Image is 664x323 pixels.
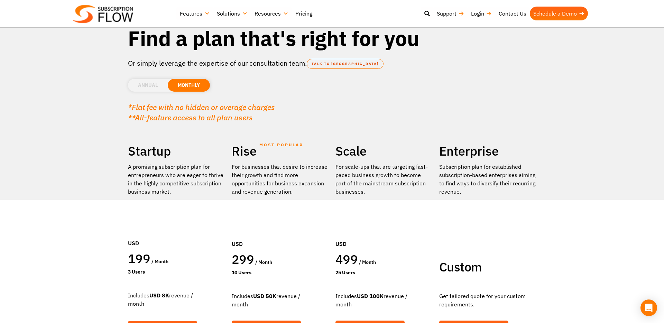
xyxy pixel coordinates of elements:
div: For businesses that desire to increase their growth and find more opportunities for business expa... [232,163,329,196]
em: *Flat fee with no hidden or overage charges [128,102,275,112]
em: **All-feature access to all plan users [128,112,253,122]
div: USD [335,219,432,251]
li: ANNUAL [128,79,168,92]
a: Support [433,7,468,20]
span: Custom [439,259,482,275]
div: Includes revenue / month [128,281,225,316]
a: Features [176,7,213,20]
span: 299 [232,251,254,267]
div: Includes revenue / month [232,282,329,317]
a: Resources [251,7,292,20]
a: Contact Us [495,7,530,20]
h2: Enterprise [439,143,536,159]
h1: Find a plan that's right for you [128,25,536,51]
div: 3 Users [128,268,225,276]
strong: USD 8K [149,292,169,299]
span: 499 [335,251,358,267]
strong: 50K [266,293,276,299]
img: Subscriptionflow [73,5,133,23]
span: MOST POPULAR [259,137,303,153]
div: 25 Users [335,269,432,276]
div: USD [232,219,329,251]
p: Or simply leverage the expertise of our consultation team. [128,58,536,68]
div: 10 Users [232,269,329,276]
a: Schedule a Demo [530,7,588,20]
span: 199 [128,250,150,267]
span: / month [151,258,168,265]
div: Open Intercom Messenger [640,299,657,316]
a: TALK TO [GEOGRAPHIC_DATA] [307,59,384,69]
strong: USD [253,293,264,299]
div: Get tailored quote for your custom requirements. [439,282,536,317]
div: For scale-ups that are targeting fast-paced business growth to become part of the mainstream subs... [335,163,432,196]
h2: Rise [232,143,329,159]
strong: USD 100K [357,293,384,299]
a: Login [468,7,495,20]
div: USD [128,218,225,251]
a: Pricing [292,7,316,20]
p: Subscription plan for established subscription-based enterprises aiming to find ways to diversify... [439,163,536,196]
a: Solutions [213,7,251,20]
span: / month [359,259,376,265]
li: MONTHLY [168,79,210,92]
p: A promising subscription plan for entrepreneurs who are eager to thrive in the highly competitive... [128,163,225,196]
h2: Startup [128,143,225,159]
div: Includes revenue / month [335,282,432,317]
span: / month [255,259,272,265]
h2: Scale [335,143,432,159]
